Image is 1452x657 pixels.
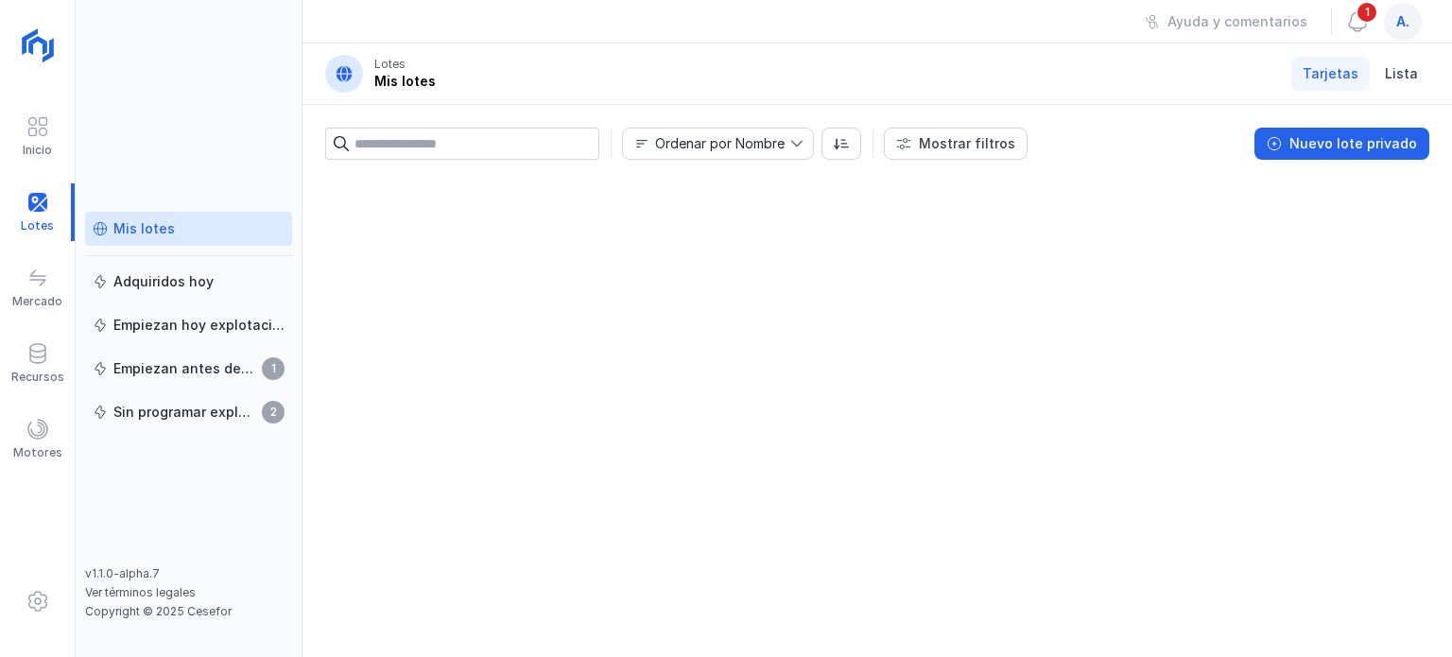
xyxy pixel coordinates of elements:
[85,212,292,246] a: Mis lotes
[85,265,292,299] a: Adquiridos hoy
[374,72,436,91] div: Mis lotes
[11,370,64,385] div: Recursos
[113,219,175,238] div: Mis lotes
[884,128,1028,160] button: Mostrar filtros
[1291,57,1370,91] a: Tarjetas
[113,359,256,378] div: Empiezan antes de 7 días
[262,357,285,380] span: 1
[113,403,256,422] div: Sin programar explotación
[655,137,785,150] div: Ordenar por Nombre
[1303,64,1358,83] span: Tarjetas
[85,585,196,599] a: Ver términos legales
[85,352,292,386] a: Empiezan antes de 7 días1
[1385,64,1418,83] span: Lista
[85,308,292,342] a: Empiezan hoy explotación
[1356,1,1378,24] span: 1
[374,57,406,72] div: Lotes
[1132,6,1320,38] button: Ayuda y comentarios
[1254,128,1429,160] button: Nuevo lote privado
[1289,134,1417,153] div: Nuevo lote privado
[13,445,62,460] div: Motores
[262,401,285,424] span: 2
[919,134,1015,153] div: Mostrar filtros
[1396,12,1409,31] span: a.
[1374,57,1429,91] a: Lista
[85,395,292,429] a: Sin programar explotación2
[12,294,62,309] div: Mercado
[14,22,61,69] img: logoRight.svg
[113,272,214,291] div: Adquiridos hoy
[85,604,292,619] div: Copyright © 2025 Cesefor
[1167,12,1307,31] div: Ayuda y comentarios
[623,129,790,159] span: Nombre
[23,143,52,158] div: Inicio
[85,566,292,581] div: v1.1.0-alpha.7
[113,316,285,335] div: Empiezan hoy explotación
